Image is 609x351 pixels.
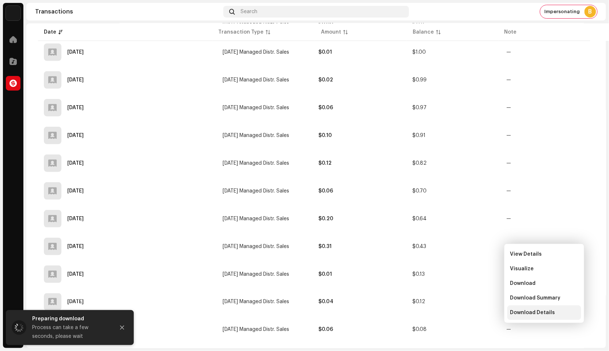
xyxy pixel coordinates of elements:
div: Transaction Type [218,28,264,36]
span: Oct 2024 Managed Distr. Sales [223,216,289,221]
strong: $0.06 [318,105,333,110]
span: Impersonating [545,9,580,15]
re-a-table-badge: — [506,50,511,55]
span: $0.82 [412,161,427,166]
span: Dec 2024 Managed Distr. Sales [223,50,289,55]
strong: $0.10 [318,133,332,138]
re-a-table-badge: — [506,77,511,83]
div: Mar 27, 2025 [67,50,84,55]
span: Download Summary [510,295,561,301]
span: Sep 2024 Managed Distr. Sales [223,244,289,249]
span: $0.13 [412,272,425,277]
span: Mar 2025 Managed Distr. Sales [223,77,289,83]
span: Visualize [510,266,534,272]
div: B [585,6,596,18]
span: Feb 2025 Managed Distr. Sales [223,105,289,110]
re-a-table-badge: — [506,105,511,110]
div: Dec 5, 2024 [67,188,84,194]
strong: $0.06 [318,327,333,332]
img: 10d72f0b-d06a-424f-aeaa-9c9f537e57b6 [6,6,20,20]
div: Dec 5, 2024 [67,216,84,221]
div: Mar 25, 2025 [67,133,84,138]
span: Jul 2024 Managed Distr. Sales [223,300,289,305]
span: $0.99 [412,77,427,83]
div: Dec 9, 2024 [67,161,84,166]
strong: $0.01 [318,272,332,277]
div: Balance [413,28,434,36]
re-a-table-badge: — [506,161,511,166]
re-a-table-badge: — [506,188,511,194]
span: Download Details [510,310,555,316]
strong: $0.12 [318,161,332,166]
div: Transactions [35,9,220,15]
span: Nov 2024 Managed Distr. Sales [223,188,289,194]
span: Jun 2024 Managed Distr. Sales [223,327,289,332]
span: $0.12 [412,300,425,305]
span: Jan 2025 Managed Distr. Sales [223,133,289,138]
strong: $0.01 [318,50,332,55]
re-a-table-badge: — [506,133,511,138]
div: Amount [321,28,341,36]
span: $0.70 [412,188,427,194]
div: Aug 25, 2024 [67,300,84,305]
re-a-table-badge: — [506,216,511,221]
span: $0.64 [412,216,427,221]
span: Aug 2024 Managed Distr. Sales [223,161,289,166]
span: $0.97 [412,105,427,110]
span: $1.00 [412,50,426,55]
span: $0.43 [412,244,426,249]
button: Close [115,320,129,335]
strong: $0.04 [318,300,333,305]
div: Preparing download [32,314,109,323]
strong: $0.06 [318,188,333,194]
div: Process can take a few seconds, please wait [32,323,109,341]
div: Dec 5, 2024 [67,272,84,277]
strong: $0.02 [318,77,333,83]
span: Download [510,281,536,286]
span: $0.08 [412,327,427,332]
re-a-table-badge: — [506,327,511,332]
span: View Details [510,251,542,257]
div: Dec 5, 2024 [67,244,84,249]
strong: $0.31 [318,244,332,249]
span: $0.91 [412,133,425,138]
strong: $0.20 [318,216,333,221]
div: Mar 27, 2025 [67,77,84,83]
div: Mar 25, 2025 [67,105,84,110]
div: Date [44,28,56,36]
span: Search [241,9,257,15]
span: Aug 2024 Managed Distr. Sales [223,272,289,277]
